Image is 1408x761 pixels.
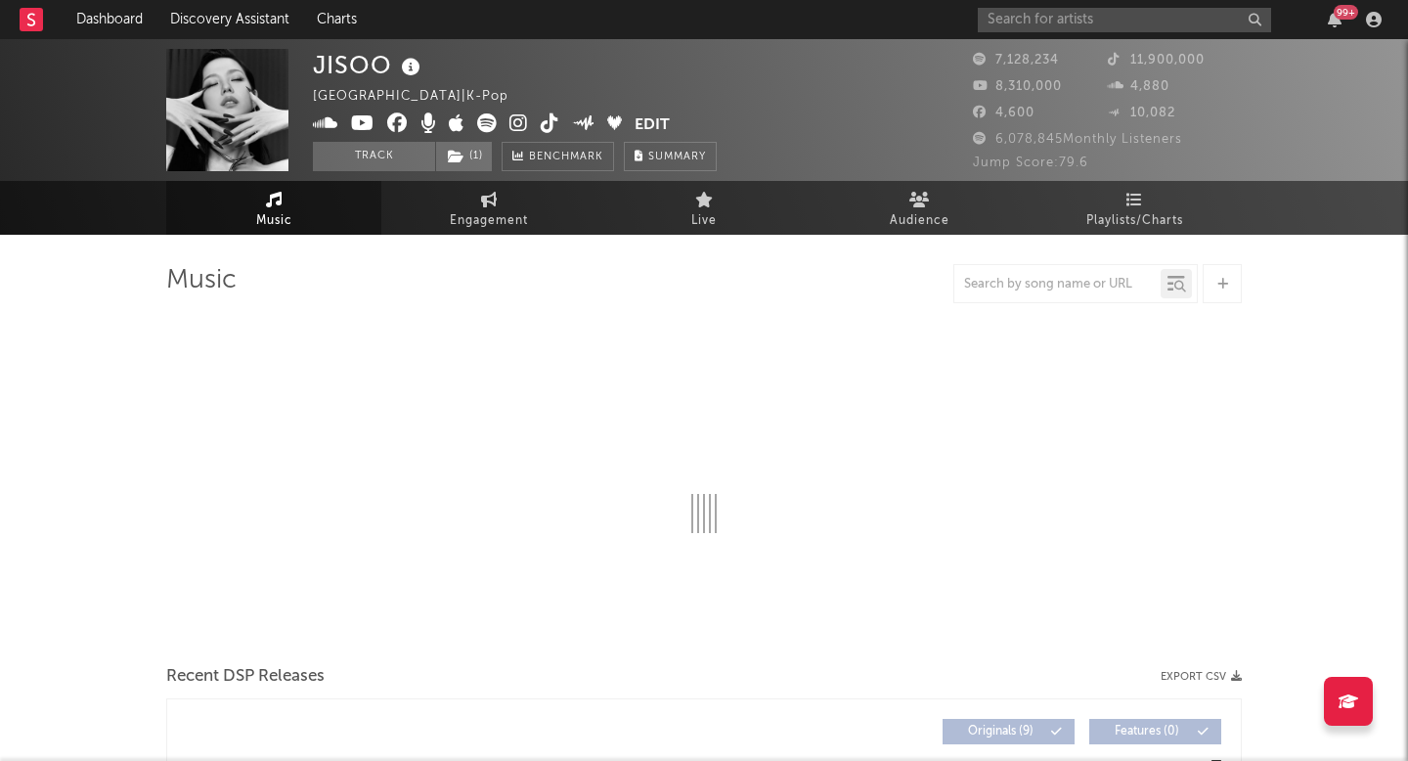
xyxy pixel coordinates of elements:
span: 11,900,000 [1108,54,1205,67]
span: Engagement [450,209,528,233]
input: Search for artists [978,8,1271,32]
button: Originals(9) [943,719,1075,744]
a: Live [596,181,812,235]
span: Audience [890,209,949,233]
span: Recent DSP Releases [166,665,325,689]
span: 10,082 [1108,107,1175,119]
span: 8,310,000 [973,80,1062,93]
button: Features(0) [1089,719,1221,744]
span: ( 1 ) [435,142,493,171]
span: Live [691,209,717,233]
span: Features ( 0 ) [1102,726,1192,738]
span: 4,600 [973,107,1034,119]
div: 99 + [1334,5,1358,20]
span: 7,128,234 [973,54,1059,67]
span: Originals ( 9 ) [955,726,1045,738]
a: Music [166,181,381,235]
a: Playlists/Charts [1027,181,1242,235]
span: Summary [648,152,706,162]
span: Playlists/Charts [1086,209,1183,233]
span: Music [256,209,292,233]
button: 99+ [1328,12,1342,27]
a: Benchmark [502,142,614,171]
input: Search by song name or URL [954,277,1161,292]
div: [GEOGRAPHIC_DATA] | K-Pop [313,85,531,109]
button: (1) [436,142,492,171]
button: Summary [624,142,717,171]
button: Export CSV [1161,671,1242,683]
button: Track [313,142,435,171]
a: Engagement [381,181,596,235]
a: Audience [812,181,1027,235]
span: Benchmark [529,146,603,169]
span: 4,880 [1108,80,1169,93]
span: Jump Score: 79.6 [973,157,1088,169]
span: 6,078,845 Monthly Listeners [973,133,1182,146]
button: Edit [635,113,670,138]
div: JISOO [313,49,425,81]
